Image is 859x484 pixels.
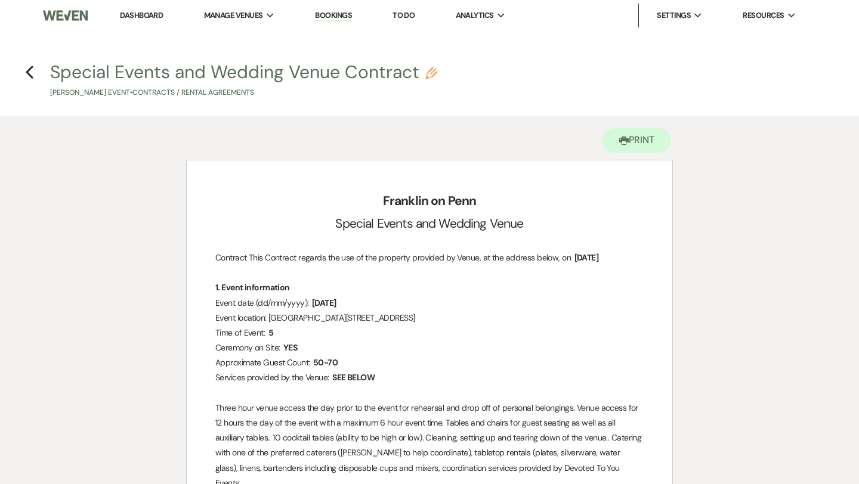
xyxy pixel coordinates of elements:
span: SEE BELOW [331,371,376,384]
p: Contract This Contract regards the use of the property provided by Venue, at the address below, on [215,250,644,265]
h2: Special Events and Wedding Venue [215,213,644,235]
p: Time of Event: [215,325,644,340]
span: Settings [657,10,691,21]
span: [DATE] [311,296,338,310]
span: [DATE] [573,251,600,265]
a: To Do [393,10,415,20]
span: Analytics [456,10,494,21]
strong: Franklin on Penn [383,193,477,209]
button: Special Events and Wedding Venue Contract[PERSON_NAME] Event•Contracts / Rental Agreements [50,63,437,98]
span: YES [282,341,298,355]
a: Bookings [315,10,352,21]
a: Dashboard [120,10,163,20]
p: Event location: [GEOGRAPHIC_DATA][STREET_ADDRESS] [215,311,644,325]
p: Ceremony on Site: [215,340,644,355]
button: Print [602,128,671,153]
p: Approximate Guest Count: [215,355,644,370]
span: Manage Venues [204,10,263,21]
img: Weven Logo [43,3,88,28]
p: Event date (dd/mm/yyyy): [215,296,644,311]
p: [PERSON_NAME] Event • Contracts / Rental Agreements [50,87,437,98]
p: Services provided by the Venue: [215,370,644,385]
span: 50-70 [312,356,339,370]
span: 5 [267,326,274,340]
strong: 1. Event information [215,282,290,293]
span: Resources [743,10,784,21]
